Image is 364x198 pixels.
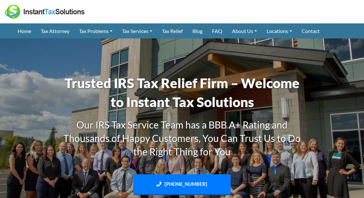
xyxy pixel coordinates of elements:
a: Locations [262,23,297,38]
a: Contact [297,23,324,38]
a: FAQ [207,23,227,38]
a: Blog [188,23,207,38]
a: Tax Services [117,23,157,38]
a: About Us [227,23,262,38]
h3: Our IRS Tax Service Team has a BBB A+ Rating and Thousands of Happy Customers, You Can Trust Us t... [58,118,306,158]
a: Tax Relief [157,23,188,38]
a: Tax Problems [74,23,117,38]
h1: Trusted IRS Tax Relief Firm – Welcome to Instant Tax Solutions [58,74,306,111]
a: Instant Tax Solutions Logo [5,8,85,14]
a: Tax Attorney [36,23,74,38]
a: Home [13,23,36,38]
a: [PHONE_NUMBER] [133,174,231,195]
img: Instant Tax Solutions Logo [5,5,85,19]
